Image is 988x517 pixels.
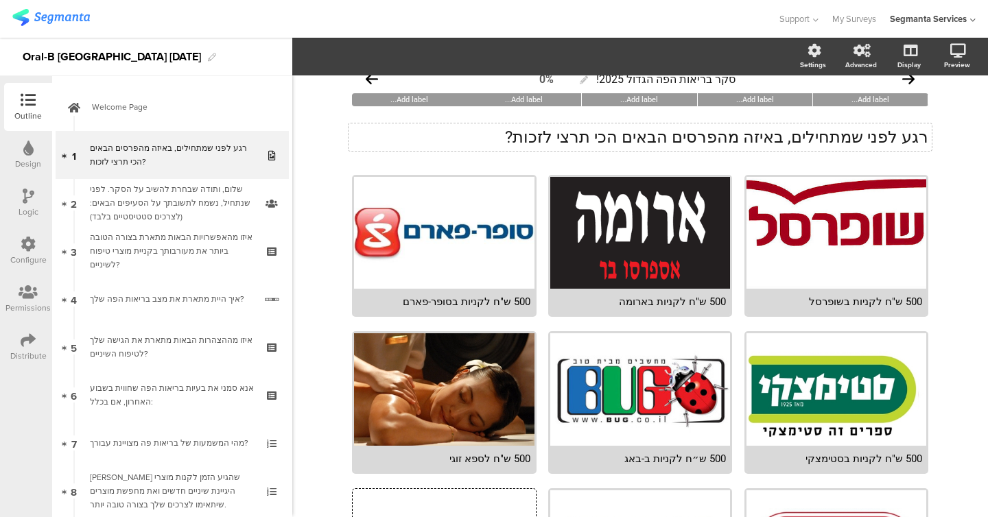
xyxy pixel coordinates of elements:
div: 0% [539,73,554,86]
div: Preview [944,60,970,70]
a: 7 מהי המשמעות של בריאות פה מצויינת עבורך? [56,419,289,467]
div: 500 ש"ח לקניות בסטימצקי [751,453,922,465]
div: Configure [10,254,47,266]
div: Settings [800,60,826,70]
a: 2 שלום, ותודה שבחרת להשיב על הסקר. לפני שנתחיל, נשמח לתשובתך על הסעיפים הבאים: (לצרכים סטטיסטיים ... [56,179,289,227]
div: 500 ש"ח לקניות בארומה [554,296,726,308]
div: 500 ש״ח לקניות ב-באג [554,453,726,465]
div: Logic [19,206,38,218]
div: Advanced [845,60,877,70]
div: 500 ש"ח לספא זוגי [358,453,530,465]
div: Outline [14,110,42,122]
span: Add label... [851,95,889,104]
div: מהי המשמעות של בריאות פה מצויינת עבורך? [90,436,254,450]
a: Welcome Page [56,83,289,131]
img: segmanta logo [12,9,90,26]
div: שלום, ותודה שבחרת להשיב על הסקר. לפני שנתחיל, נשמח לתשובתך על הסעיפים הבאים: (לצרכים סטטיסטיים בלבד) [90,182,254,224]
div: Design [15,158,41,170]
span: 3 [71,243,77,258]
div: 500 ש"ח לקניות בסופר-פארם [358,296,530,308]
a: 4 איך היית מתארת את מצב בריאות הפה שלך? [56,275,289,323]
a: 3 איזו מהאפשרויות הבאות מתארת בצורה הטובה ביותר את מעורבותך בקניית מוצרי טיפוח לשיניים? [56,227,289,275]
div: Permissions [5,302,51,314]
div: אנא סמני את בעיות בריאות הפה שחווית בשבוע האחרון, אם בכלל: [90,381,254,409]
div: Segmanta Services [890,12,967,25]
span: 7 [71,435,77,450]
div: רגע לפני שמתחילים, באיזה מהפרסים הבאים הכי תרצי לזכות? [90,141,254,169]
a: 1 רגע לפני שמתחילים, באיזה מהפרסים הבאים הכי תרצי לזכות? [56,131,289,179]
span: Welcome Page [92,100,268,114]
a: 8 [PERSON_NAME] שהגיע הזמן לקנות מוצרי היגיינת שיניים חדשים ואת מחפשת מוצרים שיתאימו לצרכים שלך ב... [56,467,289,515]
span: Add label... [390,95,428,104]
span: 8 [71,483,77,498]
span: 6 [71,387,77,402]
div: איזו מההצהרות הבאות מתארת את הגישה שלך לטיפוח השיניים? [90,333,254,361]
span: Add label... [505,95,543,104]
div: איך היית מתארת את מצב בריאות הפה שלך? [90,292,255,306]
div: Display [897,60,921,70]
span: 4 [71,291,77,306]
a: 5 איזו מההצהרות הבאות מתארת את הגישה שלך לטיפוח השיניים? [56,323,289,371]
span: Add label... [620,95,658,104]
span: 2 [71,195,77,211]
span: 5 [71,339,77,354]
div: איזו מהאפשרויות הבאות מתארת בצורה הטובה ביותר את מעורבותך בקניית מוצרי טיפוח לשיניים? [90,230,254,272]
div: 500 ש"ח לקניות בשופרסל [751,296,922,308]
p: רגע לפני שמתחילים, באיזה מהפרסים הבאים הכי תרצי לזכות? [352,127,928,147]
span: סקר בריאות הפה הגדול 2025! [596,73,736,86]
span: Support [779,12,810,25]
span: Add label... [736,95,774,104]
a: 6 אנא סמני את בעיות בריאות הפה שחווית בשבוע האחרון, אם בכלל: [56,371,289,419]
div: Oral-B [GEOGRAPHIC_DATA] [DATE] [23,46,201,68]
span: 1 [72,147,76,163]
div: Distribute [10,350,47,362]
div: דמייני שהגיע הזמן לקנות מוצרי היגיינת שיניים חדשים ואת מחפשת מוצרים שיתאימו לצרכים שלך בצורה טובה... [90,470,254,512]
